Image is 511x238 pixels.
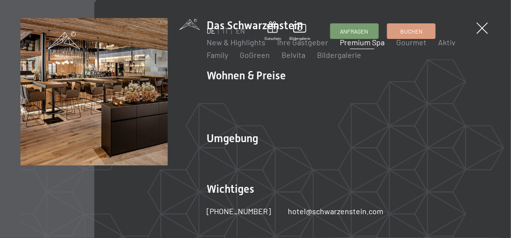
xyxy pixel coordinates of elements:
a: Buchen [388,24,435,38]
a: Aktiv [438,37,456,47]
a: Anfragen [331,24,378,38]
a: GoGreen [240,50,270,59]
a: DE [207,27,215,35]
a: hotel@schwarzenstein.com [288,206,383,217]
a: [PHONE_NUMBER] [207,206,271,217]
a: Ihre Gastgeber [277,37,328,47]
span: Gutschein [264,36,281,41]
a: New & Highlights [207,37,265,47]
a: Bildergalerie [317,50,361,59]
span: Buchen [400,27,423,36]
a: Gourmet [396,37,426,47]
a: Family [207,50,228,59]
span: Bildergalerie [290,36,311,41]
a: Gutschein [264,21,281,41]
a: Premium Spa [340,37,385,47]
a: EN [236,27,245,35]
a: Belvita [282,50,305,59]
span: Anfragen [340,27,369,36]
a: Bildergalerie [290,22,311,41]
a: IT [223,27,229,35]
